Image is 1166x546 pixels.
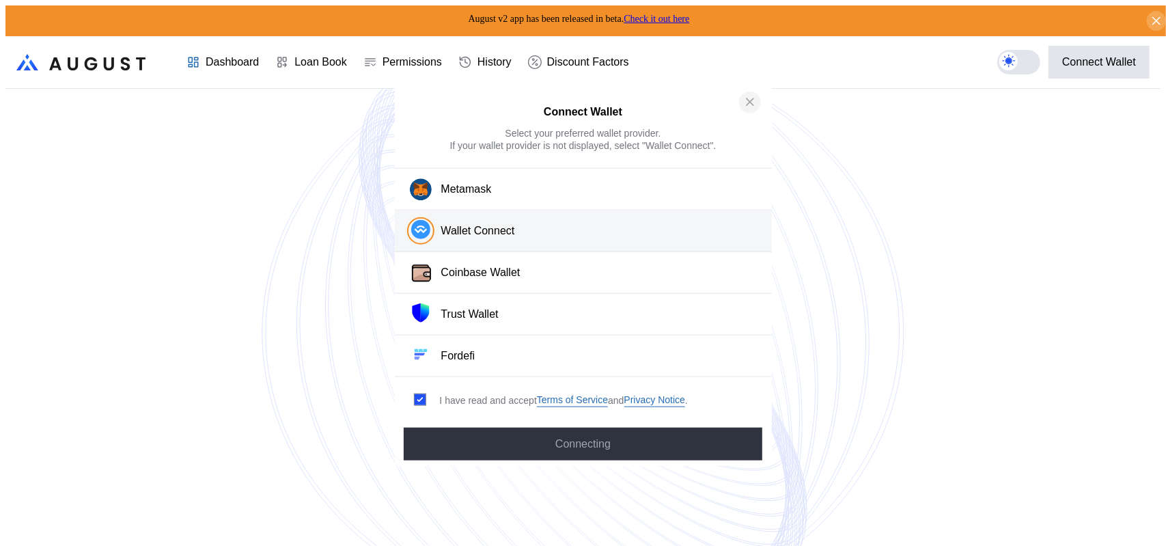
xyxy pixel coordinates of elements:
[505,127,661,139] div: Select your preferred wallet provider.
[547,56,629,68] div: Discount Factors
[404,428,762,461] button: Connecting
[624,14,689,24] a: Check it out here
[544,106,622,118] h2: Connect Wallet
[411,345,430,364] img: Fordefi
[395,336,772,377] button: FordefiFordefi
[383,56,442,68] div: Permissions
[441,182,492,197] div: Metamask
[537,394,608,407] a: Terms of Service
[441,308,499,322] div: Trust Wallet
[206,56,259,68] div: Dashboard
[410,262,433,285] img: Coinbase Wallet
[440,394,688,407] div: I have read and accept .
[441,224,515,238] div: Wallet Connect
[624,394,685,407] a: Privacy Notice
[395,168,772,210] button: Metamask
[441,349,475,364] div: Fordefi
[395,294,772,336] button: Trust WalletTrust Wallet
[395,210,772,252] button: Wallet Connect
[441,266,520,280] div: Coinbase Wallet
[477,56,512,68] div: History
[739,91,761,113] button: close modal
[1062,56,1136,68] div: Connect Wallet
[608,394,624,407] span: and
[469,14,690,24] span: August v2 app has been released in beta.
[395,252,772,294] button: Coinbase WalletCoinbase Wallet
[450,139,717,152] div: If your wallet provider is not displayed, select "Wallet Connect".
[294,56,347,68] div: Loan Book
[411,303,430,323] img: Trust Wallet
